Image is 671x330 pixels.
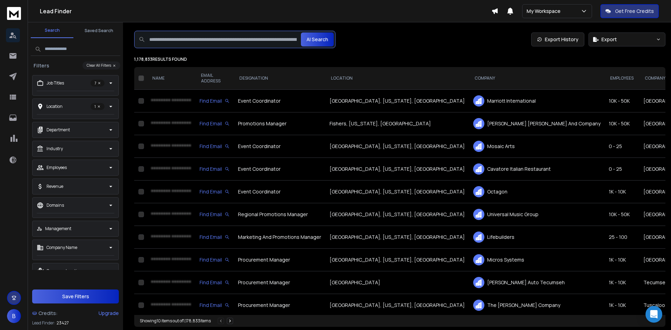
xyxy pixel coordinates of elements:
[473,163,600,175] div: Cavatore Italian Restaurant
[32,289,119,303] button: Save Filters
[615,8,654,15] p: Get Free Credits
[325,203,469,226] td: [GEOGRAPHIC_DATA], [US_STATE], [GEOGRAPHIC_DATA]
[57,320,69,326] span: 23427
[200,97,230,104] div: Find Email
[473,141,600,152] div: Mosaic Arts
[605,249,639,271] td: 1K - 10K
[325,112,469,135] td: Fishers, [US_STATE], [GEOGRAPHIC_DATA]
[234,181,325,203] td: Event Coordinator
[46,165,67,170] p: Employees
[234,135,325,158] td: Event Coordinator
[605,271,639,294] td: 1K - 10K
[234,112,325,135] td: Promotions Manager
[234,67,325,90] th: DESIGNATION
[195,67,234,90] th: EMAIL ADDRESS
[134,57,665,62] p: 1,178,833 results found
[473,277,600,288] div: [PERSON_NAME] Auto Tecumseh
[200,166,230,173] div: Find Email
[46,104,63,109] p: Location
[200,143,230,150] div: Find Email
[527,8,563,15] p: My Workspace
[234,249,325,271] td: Procurement Manager
[82,61,120,69] button: Clear All Filters
[605,226,639,249] td: 25 - 100
[473,95,600,107] div: Marriott International
[7,309,21,323] button: B
[325,226,469,249] td: [GEOGRAPHIC_DATA], [US_STATE], [GEOGRAPHIC_DATA]
[473,254,600,265] div: Micros Systems
[325,135,469,158] td: [GEOGRAPHIC_DATA], [US_STATE], [GEOGRAPHIC_DATA]
[473,209,600,220] div: Universal Music Group
[325,90,469,112] td: [GEOGRAPHIC_DATA], [US_STATE], [GEOGRAPHIC_DATA]
[31,23,73,38] button: Search
[600,4,659,18] button: Get Free Credits
[234,90,325,112] td: Event Coordinator
[140,318,211,324] div: Showing 10 items out of 1,178,833 items
[200,256,230,263] div: Find Email
[200,188,230,195] div: Find Email
[601,36,617,43] span: Export
[78,24,120,38] button: Saved Search
[32,306,119,320] a: Credits:Upgrade
[200,279,230,286] div: Find Email
[200,234,230,241] div: Find Email
[91,80,104,87] p: 7
[234,203,325,226] td: Regional Promotions Manager
[325,249,469,271] td: [GEOGRAPHIC_DATA], [US_STATE], [GEOGRAPHIC_DATA]
[325,294,469,317] td: [GEOGRAPHIC_DATA], [US_STATE], [GEOGRAPHIC_DATA]
[38,310,58,317] span: Credits:
[45,226,71,232] p: Management
[200,120,230,127] div: Find Email
[605,135,639,158] td: 0 - 25
[605,294,639,317] td: 1K - 10K
[234,294,325,317] td: Procurement Manager
[325,158,469,181] td: [GEOGRAPHIC_DATA], [US_STATE], [GEOGRAPHIC_DATA]
[605,203,639,226] td: 10K - 50K
[605,112,639,135] td: 10K - 50K
[46,80,64,86] p: Job Titles
[40,7,491,15] h1: Lead Finder
[605,67,639,90] th: EMPLOYEES
[99,310,119,317] div: Upgrade
[325,181,469,203] td: [GEOGRAPHIC_DATA], [US_STATE], [GEOGRAPHIC_DATA]
[234,271,325,294] td: Procurement Manager
[325,67,469,90] th: LOCATION
[325,271,469,294] td: [GEOGRAPHIC_DATA]
[200,211,230,218] div: Find Email
[46,146,63,152] p: Industry
[234,226,325,249] td: Marketing And Promotions Manager
[605,181,639,203] td: 1K - 10K
[46,184,63,189] p: Revenue
[473,118,600,129] div: [PERSON_NAME] [PERSON_NAME] And Company
[91,103,104,110] p: 1
[531,32,584,46] a: Export History
[473,232,600,243] div: Lifebuilders
[234,158,325,181] td: Event Coordinator
[46,203,64,208] p: Domains
[147,67,195,90] th: NAME
[605,158,639,181] td: 0 - 25
[473,300,600,311] div: The [PERSON_NAME] Company
[645,306,662,323] div: Open Intercom Messenger
[7,7,21,20] img: logo
[200,302,230,309] div: Find Email
[31,62,52,69] h3: Filters
[46,127,70,133] p: Department
[46,245,77,250] p: Company Name
[46,268,82,274] p: Company Location
[473,186,600,197] div: Octagon
[301,32,334,46] button: AI Search
[469,67,605,90] th: COMPANY
[32,320,55,326] p: Lead Finder:
[605,90,639,112] td: 10K - 50K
